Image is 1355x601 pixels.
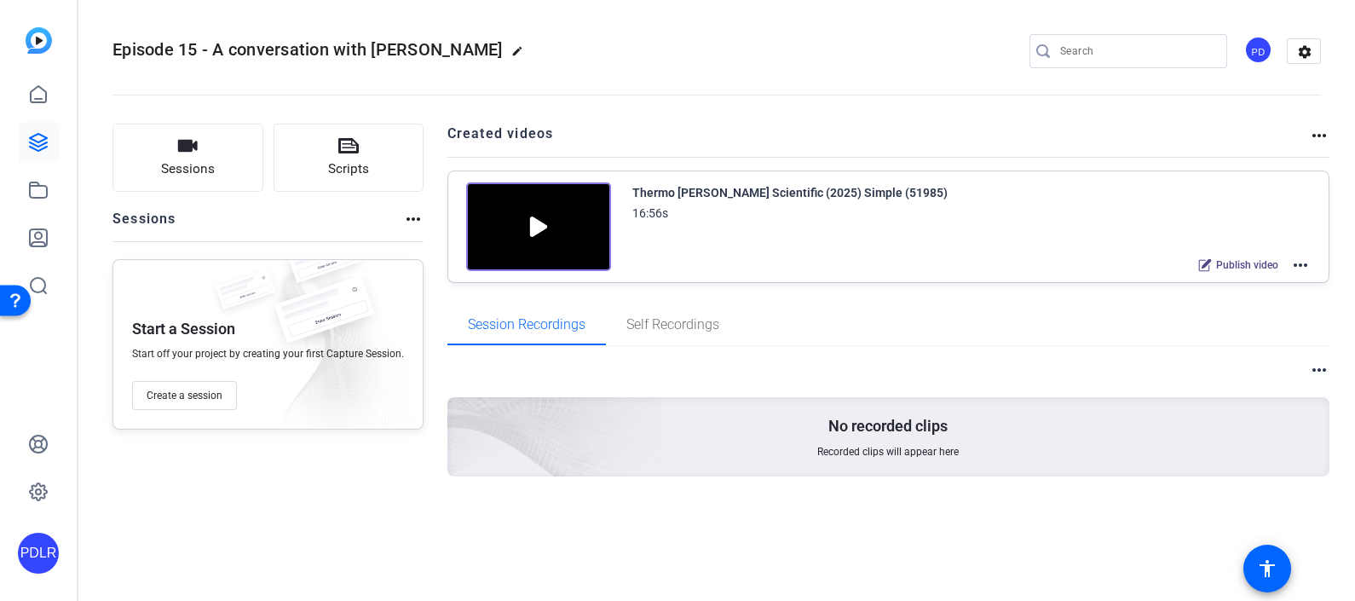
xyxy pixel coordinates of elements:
button: Sessions [112,124,263,192]
ngx-avatar: Pia De Los Reyes [1244,36,1274,66]
span: Recorded clips will appear here [817,445,959,459]
img: embarkstudio-empty-session.png [249,255,414,437]
img: blue-gradient.svg [26,27,52,54]
span: Episode 15 - A conversation with [PERSON_NAME] [112,39,503,60]
div: Thermo [PERSON_NAME] Scientific (2025) Simple (51985) [632,182,948,203]
p: Start a Session [132,319,235,339]
p: No recorded clips [828,416,948,436]
span: Publish video [1216,258,1278,272]
mat-icon: accessibility [1257,558,1277,579]
mat-icon: edit [511,45,532,66]
h2: Created videos [447,124,1310,157]
span: Scripts [328,159,369,179]
img: embarkstudio-empty-session.png [257,229,663,599]
mat-icon: more_horiz [1309,360,1329,380]
div: PD [1244,36,1272,64]
mat-icon: more_horiz [403,209,424,229]
mat-icon: more_horiz [1290,255,1311,275]
span: Self Recordings [626,318,719,332]
mat-icon: settings [1288,39,1322,65]
button: Create a session [132,381,237,410]
img: Creator Project Thumbnail [466,182,611,271]
img: fake-session.png [260,277,388,361]
mat-icon: more_horiz [1309,125,1329,146]
span: Sessions [161,159,215,179]
span: Start off your project by creating your first Capture Session. [132,347,404,361]
div: PDLR [18,533,59,574]
h2: Sessions [112,209,176,241]
span: Session Recordings [468,318,585,332]
input: Search [1060,41,1214,61]
button: Scripts [274,124,424,192]
img: fake-session.png [277,234,371,297]
img: fake-session.png [207,270,284,321]
span: Create a session [147,389,222,402]
div: 16:56s [632,203,668,223]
